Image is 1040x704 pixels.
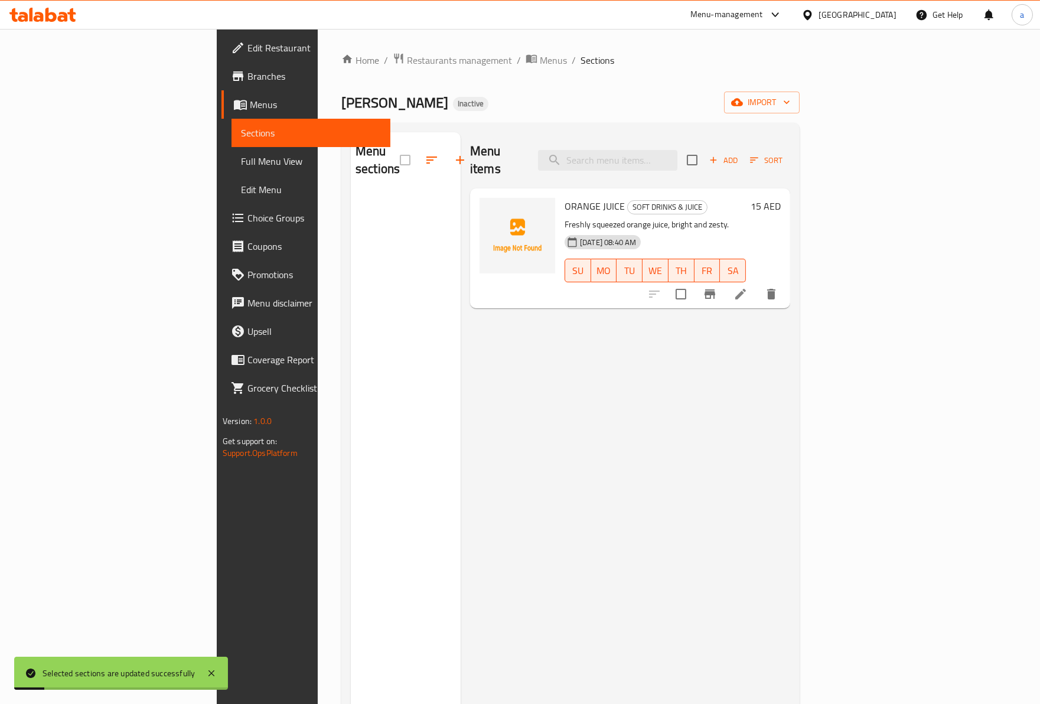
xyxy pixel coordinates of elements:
[565,259,591,282] button: SU
[418,146,446,174] span: Sort sections
[446,146,474,174] button: Add section
[581,53,614,67] span: Sections
[540,53,567,67] span: Menus
[708,154,739,167] span: Add
[247,239,381,253] span: Coupons
[596,262,612,279] span: MO
[247,296,381,310] span: Menu disclaimer
[247,41,381,55] span: Edit Restaurant
[628,200,707,214] span: SOFT DRINKS & JUICE
[223,434,277,449] span: Get support on:
[669,282,693,307] span: Select to update
[43,667,195,680] div: Selected sections are updated successfully
[696,280,724,308] button: Branch-specific-item
[480,198,555,273] img: ORANGE JUICE
[407,53,512,67] span: Restaurants management
[351,188,461,198] nav: Menu sections
[517,53,521,67] li: /
[223,413,252,429] span: Version:
[680,148,705,172] span: Select section
[1020,8,1024,21] span: a
[565,217,746,232] p: Freshly squeezed orange juice, bright and zesty.
[705,151,742,170] span: Add item
[241,154,381,168] span: Full Menu View
[341,53,800,68] nav: breadcrumb
[221,34,390,62] a: Edit Restaurant
[221,232,390,260] a: Coupons
[591,259,617,282] button: MO
[221,317,390,346] a: Upsell
[565,197,625,215] span: ORANGE JUICE
[232,119,390,147] a: Sections
[221,62,390,90] a: Branches
[570,262,586,279] span: SU
[221,260,390,289] a: Promotions
[742,151,790,170] span: Sort items
[247,268,381,282] span: Promotions
[223,445,298,461] a: Support.OpsPlatform
[247,324,381,338] span: Upsell
[241,126,381,140] span: Sections
[247,353,381,367] span: Coverage Report
[453,97,488,111] div: Inactive
[757,280,785,308] button: delete
[733,287,748,301] a: Edit menu item
[253,413,272,429] span: 1.0.0
[453,99,488,109] span: Inactive
[575,237,641,248] span: [DATE] 08:40 AM
[819,8,896,21] div: [GEOGRAPHIC_DATA]
[643,259,669,282] button: WE
[627,200,708,214] div: SOFT DRINKS & JUICE
[393,53,512,68] a: Restaurants management
[470,142,524,178] h2: Menu items
[250,97,381,112] span: Menus
[690,8,763,22] div: Menu-management
[750,154,783,167] span: Sort
[572,53,576,67] li: /
[538,150,677,171] input: search
[617,259,643,282] button: TU
[221,204,390,232] a: Choice Groups
[221,289,390,317] a: Menu disclaimer
[247,381,381,395] span: Grocery Checklist
[221,90,390,119] a: Menus
[247,69,381,83] span: Branches
[699,262,716,279] span: FR
[221,374,390,402] a: Grocery Checklist
[247,211,381,225] span: Choice Groups
[733,95,790,110] span: import
[221,346,390,374] a: Coverage Report
[725,262,741,279] span: SA
[669,259,695,282] button: TH
[232,175,390,204] a: Edit Menu
[724,92,800,113] button: import
[751,198,781,214] h6: 15 AED
[695,259,720,282] button: FR
[720,259,746,282] button: SA
[232,147,390,175] a: Full Menu View
[747,151,785,170] button: Sort
[647,262,664,279] span: WE
[673,262,690,279] span: TH
[621,262,638,279] span: TU
[241,182,381,197] span: Edit Menu
[705,151,742,170] button: Add
[526,53,567,68] a: Menus
[341,89,448,116] span: [PERSON_NAME]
